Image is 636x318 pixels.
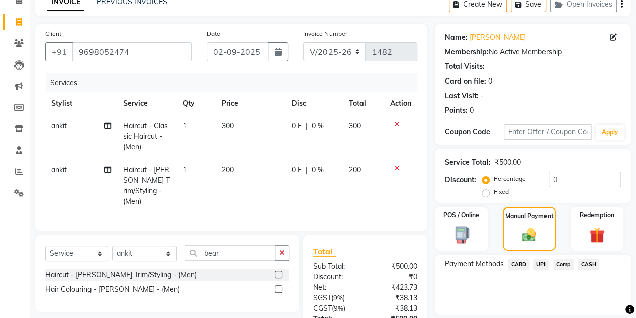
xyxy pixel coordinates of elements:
span: 9% [334,304,343,312]
span: 300 [349,121,361,130]
div: Points: [445,105,468,116]
div: ( ) [306,293,366,303]
span: 300 [222,121,234,130]
span: CGST [313,304,332,313]
a: [PERSON_NAME] [470,32,526,43]
div: Hair Colouring - [PERSON_NAME] - (Men) [45,284,180,295]
span: 0 F [292,121,302,131]
label: Fixed [494,187,509,196]
div: 0 [488,76,492,87]
div: No Active Membership [445,47,621,57]
label: Client [45,29,61,38]
span: 0 % [312,165,324,175]
div: ₹500.00 [495,157,521,168]
span: 0 F [292,165,302,175]
span: ankit [51,121,67,130]
span: Comp [553,259,574,270]
label: POS / Online [443,211,479,220]
th: Stylist [45,92,117,115]
div: Services [46,73,425,92]
span: Haircut - [PERSON_NAME] Trim/Styling - (Men) [123,165,170,206]
div: ₹38.13 [365,293,425,303]
div: Service Total: [445,157,491,168]
div: Last Visit: [445,91,479,101]
input: Search or Scan [185,245,275,261]
span: Payment Methods [445,259,504,269]
th: Price [216,92,286,115]
input: Enter Offer / Coupon Code [504,124,592,140]
span: CASH [578,259,599,270]
div: ₹423.73 [365,282,425,293]
img: _cash.svg [518,227,541,243]
span: 9% [333,294,343,302]
label: Redemption [580,211,614,220]
label: Percentage [494,174,526,183]
div: Membership: [445,47,489,57]
div: ( ) [306,303,366,314]
div: Card on file: [445,76,486,87]
img: _pos-terminal.svg [449,226,474,244]
div: ₹500.00 [365,261,425,272]
input: Search by Name/Mobile/Email/Code [72,42,192,61]
span: 1 [183,121,187,130]
div: 0 [470,105,474,116]
div: ₹0 [365,272,425,282]
span: Haircut - Classic Haircut - (Men) [123,121,168,151]
button: +91 [45,42,73,61]
img: _gift.svg [585,226,609,245]
span: 1 [183,165,187,174]
div: - [481,91,484,101]
label: Date [207,29,220,38]
div: Discount: [445,175,476,185]
label: Manual Payment [505,212,554,221]
th: Disc [286,92,343,115]
div: Name: [445,32,468,43]
div: Haircut - [PERSON_NAME] Trim/Styling - (Men) [45,270,197,280]
th: Qty [176,92,216,115]
span: 200 [222,165,234,174]
span: ankit [51,165,67,174]
span: | [306,165,308,175]
th: Action [384,92,417,115]
div: ₹38.13 [365,303,425,314]
span: UPI [533,259,549,270]
div: Coupon Code [445,127,504,137]
label: Invoice Number [303,29,347,38]
div: Net: [306,282,366,293]
button: Apply [596,125,624,140]
div: Discount: [306,272,366,282]
div: Sub Total: [306,261,366,272]
span: Total [313,246,336,257]
span: SGST [313,293,331,302]
th: Service [117,92,176,115]
th: Total [343,92,384,115]
div: Total Visits: [445,61,485,72]
span: 0 % [312,121,324,131]
span: 200 [349,165,361,174]
span: CARD [508,259,529,270]
span: | [306,121,308,131]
